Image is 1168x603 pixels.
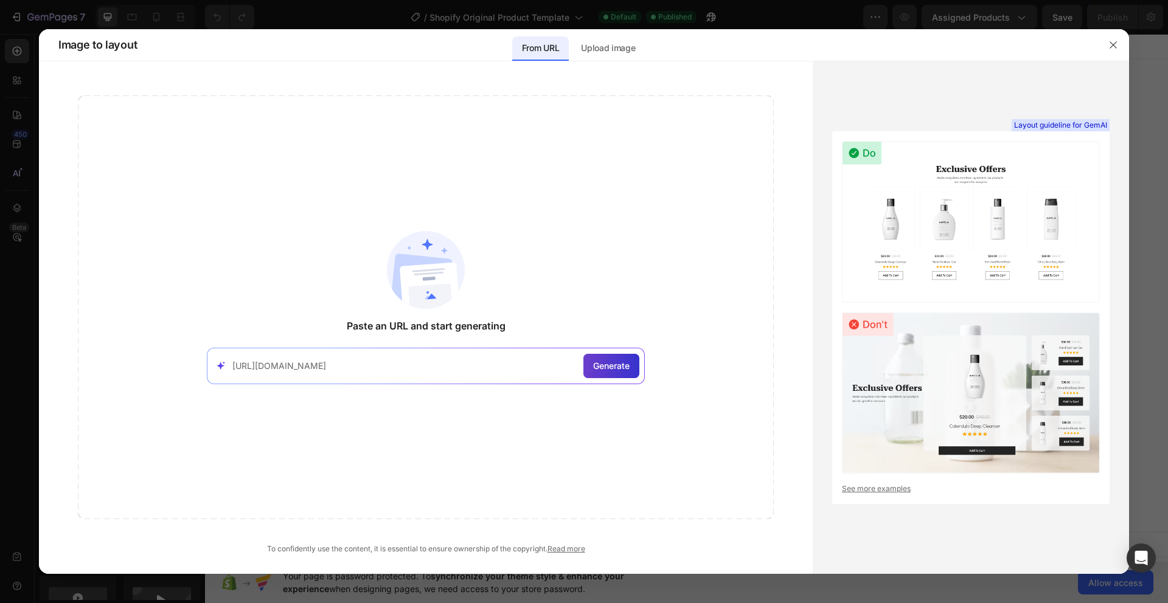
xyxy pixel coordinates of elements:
[232,359,579,372] input: Paste your link here
[522,41,559,55] p: From URL
[347,319,506,333] span: Paste an URL and start generating
[408,267,555,281] div: Start with Sections from sidebar
[581,41,635,55] p: Upload image
[78,543,774,554] div: To confidently use the content, it is essential to ensure ownership of the copyright.
[547,544,585,553] a: Read more
[394,291,477,315] button: Add sections
[400,359,563,369] div: Start with Generating from URL or image
[842,483,1100,494] a: See more examples
[1127,543,1156,573] div: Open Intercom Messenger
[593,359,630,372] span: Generate
[58,38,137,52] span: Image to layout
[1014,120,1107,131] span: Layout guideline for GemAI
[484,291,570,315] button: Add elements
